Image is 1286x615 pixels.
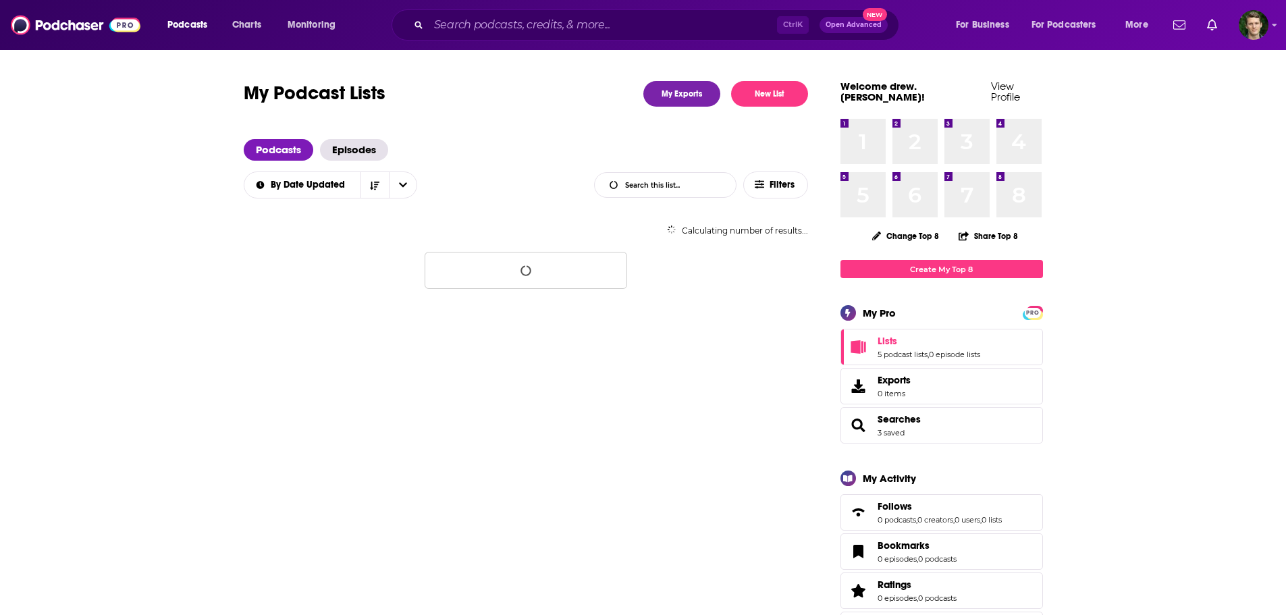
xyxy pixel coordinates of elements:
a: View Profile [991,80,1020,103]
a: 0 lists [982,515,1002,525]
button: open menu [158,14,225,36]
button: open menu [278,14,353,36]
button: open menu [389,172,417,198]
span: Charts [232,16,261,34]
button: open menu [946,14,1026,36]
a: 5 podcast lists [878,350,928,359]
input: Search podcasts, credits, & more... [429,14,777,36]
a: Episodes [320,139,388,161]
a: 0 episode lists [929,350,980,359]
img: Podchaser - Follow, Share and Rate Podcasts [11,12,140,38]
span: By Date Updated [271,180,350,190]
a: 3 saved [878,428,905,437]
a: Exports [840,368,1043,404]
a: Follows [845,503,872,522]
span: , [916,515,917,525]
div: Search podcasts, credits, & more... [404,9,912,41]
div: Calculating number of results... [244,225,808,236]
span: For Business [956,16,1009,34]
span: Bookmarks [878,539,930,552]
span: Follows [878,500,912,512]
button: Filters [743,171,808,198]
span: Lists [878,335,897,347]
a: PRO [1025,307,1041,317]
a: 0 episodes [878,554,917,564]
button: Show profile menu [1239,10,1268,40]
a: Show notifications dropdown [1202,14,1223,36]
a: Lists [845,338,872,356]
span: 0 items [878,389,911,398]
span: Bookmarks [840,533,1043,570]
a: Show notifications dropdown [1168,14,1191,36]
a: 0 podcasts [878,515,916,525]
span: For Podcasters [1032,16,1096,34]
a: Podcasts [244,139,313,161]
button: open menu [1023,14,1116,36]
span: Monitoring [288,16,336,34]
div: My Pro [863,306,896,319]
span: , [917,554,918,564]
button: New List [731,81,808,107]
a: Create My Top 8 [840,260,1043,278]
span: Exports [878,374,911,386]
span: Searches [840,407,1043,444]
a: 0 podcasts [918,593,957,603]
a: Bookmarks [878,539,957,552]
span: , [917,593,918,603]
button: Share Top 8 [958,223,1019,249]
span: , [980,515,982,525]
a: Searches [878,413,921,425]
a: Searches [845,416,872,435]
a: Bookmarks [845,542,872,561]
img: User Profile [1239,10,1268,40]
a: 0 podcasts [918,554,957,564]
span: More [1125,16,1148,34]
span: Lists [840,329,1043,365]
button: Change Top 8 [864,228,948,244]
button: open menu [243,180,360,190]
span: Follows [840,494,1043,531]
button: open menu [1116,14,1165,36]
span: PRO [1025,308,1041,318]
button: Open AdvancedNew [820,17,888,33]
span: , [953,515,955,525]
span: Ratings [878,579,911,591]
a: 0 users [955,515,980,525]
a: Lists [878,335,980,347]
h1: My Podcast Lists [244,81,385,107]
span: Open Advanced [826,22,882,28]
span: Filters [770,180,797,190]
a: Follows [878,500,1002,512]
a: Ratings [878,579,957,591]
a: My Exports [643,81,720,107]
span: Logged in as drew.kilman [1239,10,1268,40]
span: Ctrl K [777,16,809,34]
span: New [863,8,887,21]
span: Exports [845,377,872,396]
button: Sort Direction [360,172,389,198]
h2: Choose List sort [244,171,417,198]
a: Charts [223,14,269,36]
a: Welcome drew.[PERSON_NAME]! [840,80,925,103]
a: 0 episodes [878,593,917,603]
a: Ratings [845,581,872,600]
button: Loading [425,252,627,289]
span: Ratings [840,572,1043,609]
span: Podcasts [167,16,207,34]
span: , [928,350,929,359]
a: 0 creators [917,515,953,525]
div: My Activity [863,472,916,485]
